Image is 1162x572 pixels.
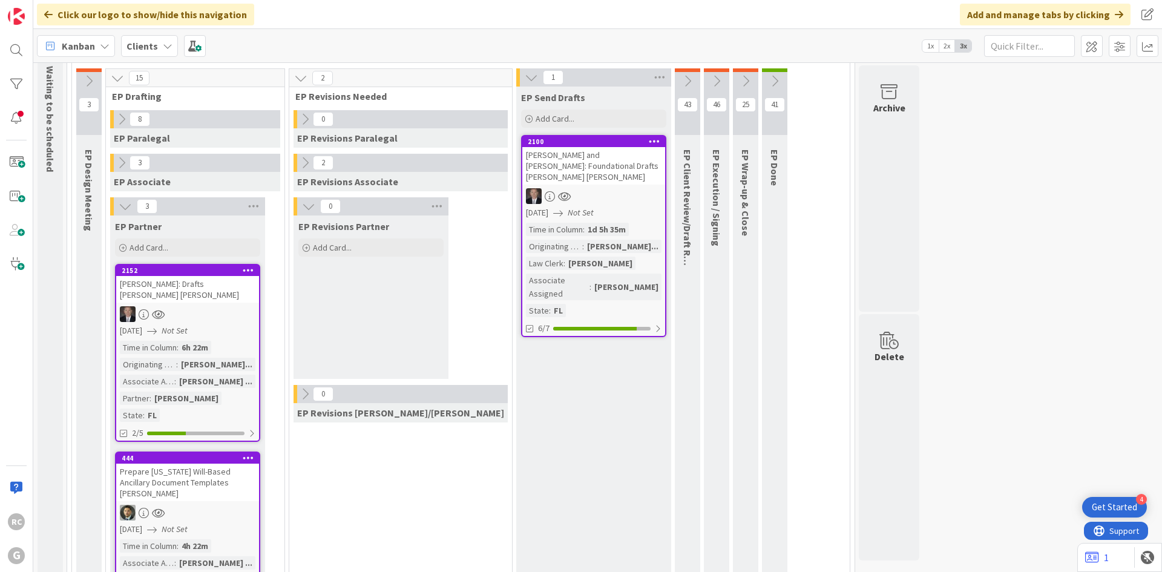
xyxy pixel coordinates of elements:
span: EP Send Drafts [521,91,585,104]
div: Originating Attorney [120,358,176,371]
span: : [563,257,565,270]
a: 2100[PERSON_NAME] and [PERSON_NAME]: Foundational Drafts [PERSON_NAME] [PERSON_NAME]BG[DATE]Not S... [521,135,666,337]
span: : [582,240,584,253]
span: : [549,304,551,317]
div: Prepare [US_STATE] Will-Based Ancillary Document Templates [PERSON_NAME] [116,464,259,501]
div: 444Prepare [US_STATE] Will-Based Ancillary Document Templates [PERSON_NAME] [116,453,259,501]
div: 444 [122,454,259,462]
img: CG [120,505,136,521]
a: 1 [1085,550,1109,565]
span: 15 [129,71,149,85]
span: 3 [137,199,157,214]
div: Add and manage tabs by clicking [960,4,1131,25]
span: EP Revisions Associate [297,176,398,188]
div: Get Started [1092,501,1137,513]
span: : [174,375,176,388]
div: Time in Column [526,223,583,236]
div: 4 [1136,494,1147,505]
div: RC [8,513,25,530]
span: 2 [313,156,333,170]
span: 41 [764,97,785,112]
span: 0 [313,112,333,127]
span: 1x [922,40,939,52]
span: 3 [79,97,99,112]
span: EP Paralegal [114,132,170,144]
span: EP Associate [114,176,171,188]
span: 2 [312,71,333,85]
div: CG [116,505,259,521]
span: EP Revisions Needed [295,90,497,102]
span: 3x [955,40,971,52]
span: 8 [130,112,150,127]
span: EP Revisions Partner [298,220,389,232]
div: 4h 22m [179,539,211,553]
div: [PERSON_NAME] ... [176,556,255,570]
span: EP Revisions Brad/Jonas [297,407,504,419]
span: EP Partner [115,220,162,232]
span: 1 [543,70,563,85]
div: Time in Column [120,341,177,354]
div: Open Get Started checklist, remaining modules: 4 [1082,497,1147,518]
i: Not Set [162,524,188,534]
span: Waiting to be scheduled [44,66,56,172]
div: 2152 [116,265,259,276]
b: Clients [126,40,158,52]
div: [PERSON_NAME] and [PERSON_NAME]: Foundational Drafts [PERSON_NAME] [PERSON_NAME] [522,147,665,185]
div: 6h 22m [179,341,211,354]
span: Add Card... [536,113,574,124]
span: 3 [130,156,150,170]
span: EP Design Meeting [83,150,95,231]
input: Quick Filter... [984,35,1075,57]
div: Associate Assigned [120,375,174,388]
div: 2100 [522,136,665,147]
span: : [176,358,178,371]
div: Click our logo to show/hide this navigation [37,4,254,25]
div: FL [551,304,566,317]
span: : [583,223,585,236]
i: Not Set [162,325,188,336]
span: 0 [320,199,341,214]
div: [PERSON_NAME]: Drafts [PERSON_NAME] [PERSON_NAME] [116,276,259,303]
span: [DATE] [120,523,142,536]
div: Associate Assigned [120,556,174,570]
div: G [8,547,25,564]
div: BG [522,188,665,204]
div: 2100 [528,137,665,146]
div: 2152[PERSON_NAME]: Drafts [PERSON_NAME] [PERSON_NAME] [116,265,259,303]
span: 2/5 [132,427,143,439]
span: EP Revisions Paralegal [297,132,398,144]
span: 6/7 [538,322,550,335]
span: Add Card... [313,242,352,253]
div: Archive [873,100,905,115]
div: Law Clerk [526,257,563,270]
div: Partner [120,392,149,405]
span: Support [25,2,55,16]
span: [DATE] [526,206,548,219]
div: State [526,304,549,317]
a: 2152[PERSON_NAME]: Drafts [PERSON_NAME] [PERSON_NAME]BG[DATE]Not SetTime in Column:6h 22mOriginat... [115,264,260,442]
div: [PERSON_NAME]... [584,240,661,253]
div: State [120,409,143,422]
div: Originating Attorney [526,240,582,253]
div: 2152 [122,266,259,275]
span: 43 [677,97,698,112]
span: : [174,556,176,570]
i: Not Set [568,207,594,218]
span: : [177,341,179,354]
div: [PERSON_NAME] ... [176,375,255,388]
div: [PERSON_NAME]... [178,358,255,371]
span: : [143,409,145,422]
span: : [149,392,151,405]
span: : [177,539,179,553]
div: Delete [875,349,904,364]
span: 2x [939,40,955,52]
div: [PERSON_NAME] [591,280,661,294]
span: EP Done [769,150,781,186]
span: EP Drafting [112,90,269,102]
div: BG [116,306,259,322]
div: Time in Column [120,539,177,553]
img: Visit kanbanzone.com [8,8,25,25]
div: [PERSON_NAME] [565,257,635,270]
span: 46 [706,97,727,112]
div: 2100[PERSON_NAME] and [PERSON_NAME]: Foundational Drafts [PERSON_NAME] [PERSON_NAME] [522,136,665,185]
